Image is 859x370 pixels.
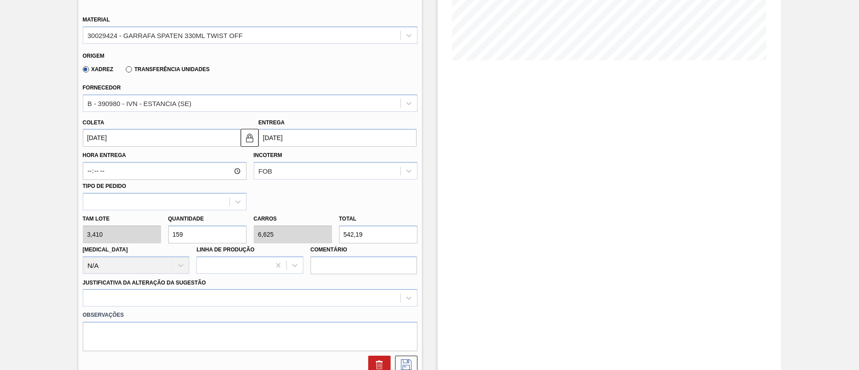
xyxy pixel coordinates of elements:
[254,152,282,158] label: Incoterm
[168,216,204,222] label: Quantidade
[310,243,417,256] label: Comentário
[259,129,417,147] input: dd/mm/yyyy
[83,53,105,59] label: Origem
[259,119,285,126] label: Entrega
[88,99,191,107] div: B - 390980 - IVN - ESTANCIA (SE)
[339,216,357,222] label: Total
[83,309,417,322] label: Observações
[83,85,121,91] label: Fornecedor
[196,247,255,253] label: Linha de Produção
[83,66,114,72] label: Xadrez
[126,66,209,72] label: Transferência Unidades
[241,129,259,147] button: locked
[83,129,241,147] input: dd/mm/yyyy
[83,183,126,189] label: Tipo de pedido
[83,119,104,126] label: Coleta
[83,17,110,23] label: Material
[83,247,128,253] label: [MEDICAL_DATA]
[259,167,272,175] div: FOB
[88,31,243,39] div: 30029424 - GARRAFA SPATEN 330ML TWIST OFF
[254,216,277,222] label: Carros
[244,132,255,143] img: locked
[83,280,206,286] label: Justificativa da Alteração da Sugestão
[83,213,161,225] label: Tam lote
[83,149,247,162] label: Hora Entrega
